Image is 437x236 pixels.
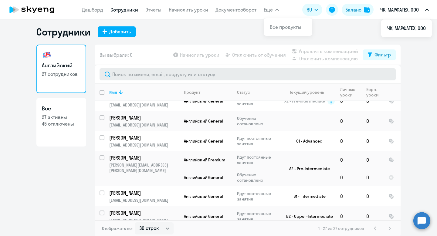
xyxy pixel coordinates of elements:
p: [PERSON_NAME] [109,154,178,161]
h3: Все [42,105,81,113]
td: 0 [361,186,384,206]
td: 0 [335,206,361,226]
td: 0 [335,151,361,169]
td: B1 - Intermediate [279,186,335,206]
span: Английский Premium [184,157,225,163]
p: [PERSON_NAME] [109,134,178,141]
p: [PERSON_NAME][EMAIL_ADDRESS][PERSON_NAME][DOMAIN_NAME] [109,162,179,173]
div: Фильтр [374,51,391,58]
a: Сотрудники [110,7,138,13]
a: Дашборд [82,7,103,13]
div: Текущий уровень [290,89,324,95]
p: [EMAIL_ADDRESS][DOMAIN_NAME] [109,122,179,128]
p: Идут постоянные занятия [237,191,279,202]
td: 0 [335,91,361,111]
h1: Сотрудники [36,26,90,38]
div: Имя [109,89,179,95]
p: [EMAIL_ADDRESS][DOMAIN_NAME] [109,197,179,203]
td: 0 [361,91,384,111]
p: Идут постоянные занятия [237,96,279,106]
span: Английский General [184,175,223,180]
td: A2 - Pre-Intermediate [279,151,335,186]
span: A2 - Pre-Intermediate [284,98,325,104]
a: Все продукты [270,24,301,30]
a: [PERSON_NAME] [109,154,179,161]
a: Все27 активны45 отключены [36,98,86,147]
td: 0 [361,169,384,186]
span: Английский General [184,118,223,124]
p: [EMAIL_ADDRESS][DOMAIN_NAME] [109,102,179,108]
p: Идут постоянные занятия [237,136,279,147]
button: Ещё [264,4,279,16]
div: Статус [237,89,250,95]
p: [EMAIL_ADDRESS][DOMAIN_NAME] [109,217,179,223]
td: 0 [335,169,361,186]
td: 0 [361,151,384,169]
button: ЧК, МАРФАТЕХ, ООО [377,2,432,17]
span: Английский General [184,98,223,104]
p: Идут постоянные занятия [237,154,279,165]
h3: Английский [42,62,81,69]
a: Начислить уроки [169,7,208,13]
p: [PERSON_NAME] [109,190,178,196]
a: Документооборот [215,7,256,13]
a: Английский27 сотрудников [36,45,86,93]
div: Баланс [345,6,361,13]
button: Балансbalance [342,4,374,16]
p: [PERSON_NAME] [109,210,178,216]
td: 0 [361,206,384,226]
span: Английский General [184,138,223,144]
td: 0 [335,131,361,151]
p: [EMAIL_ADDRESS][DOMAIN_NAME] [109,142,179,148]
p: 27 сотрудников [42,71,81,77]
p: ЧК, МАРФАТЕХ, ООО [380,6,419,13]
div: Имя [109,89,117,95]
img: english [42,50,52,60]
ul: Ещё [381,19,432,37]
a: Отчеты [145,7,161,13]
td: 0 [361,111,384,131]
span: Английский General [184,214,223,219]
a: [PERSON_NAME] [109,190,179,196]
p: [PERSON_NAME] [109,114,178,121]
span: Ещё [264,6,273,13]
span: Отображать по: [102,226,133,231]
td: 0 [335,111,361,131]
td: 0 [361,131,384,151]
td: B2 - Upper-Intermediate [279,206,335,226]
button: Добавить [98,26,136,37]
p: 27 активны [42,114,81,120]
a: [PERSON_NAME] [109,134,179,141]
td: 0 [335,186,361,206]
a: [PERSON_NAME] [109,210,179,216]
div: Корп. уроки [366,87,383,98]
span: RU [307,6,312,13]
button: Фильтр [363,49,396,60]
p: 45 отключены [42,120,81,127]
span: 1 - 27 из 27 сотрудников [318,226,364,231]
a: [PERSON_NAME] [109,114,179,121]
img: balance [364,7,370,13]
td: C1 - Advanced [279,131,335,151]
p: Обучение остановлено [237,172,279,183]
input: Поиск по имени, email, продукту или статусу [100,68,396,80]
div: Личные уроки [340,87,361,98]
p: Идут постоянные занятия [237,211,279,222]
button: RU [302,4,322,16]
div: Текущий уровень [284,89,335,95]
p: Обучение остановлено [237,116,279,126]
div: Продукт [184,89,200,95]
span: Вы выбрали: 0 [100,51,133,59]
span: Английский General [184,194,223,199]
div: Добавить [109,28,131,35]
